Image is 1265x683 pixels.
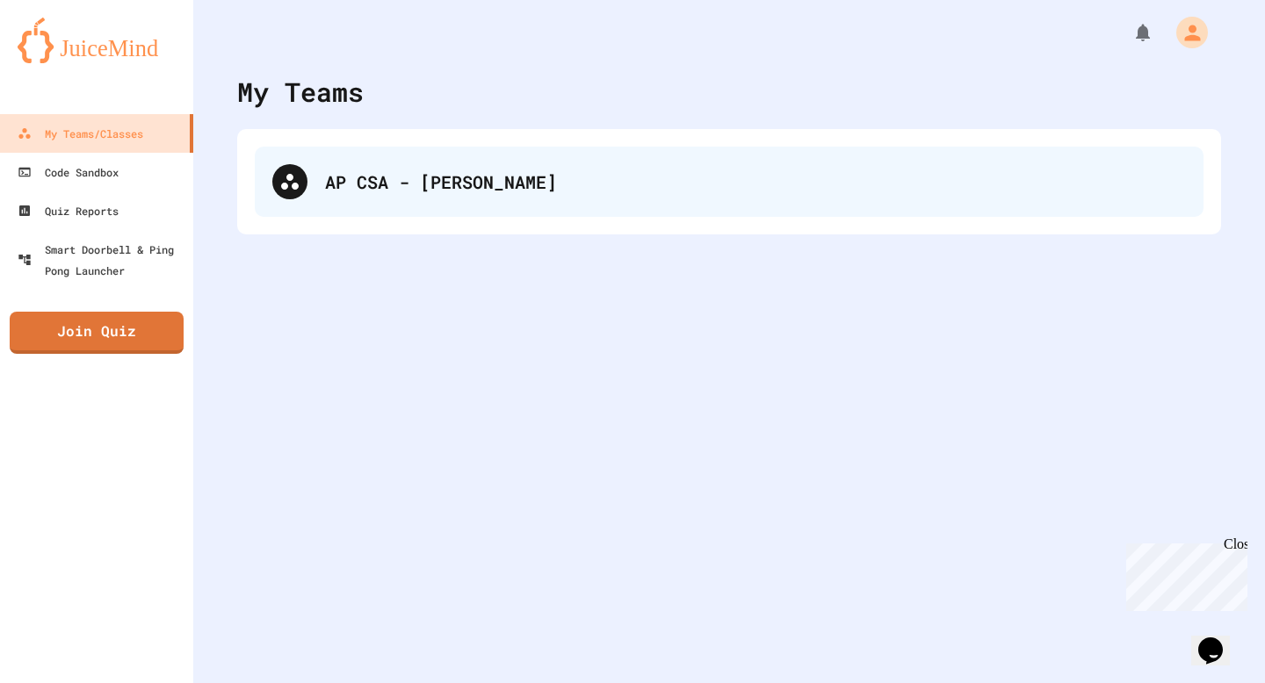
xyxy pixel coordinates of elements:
[1100,18,1158,47] div: My Notifications
[10,312,184,354] a: Join Quiz
[18,239,186,281] div: Smart Doorbell & Ping Pong Launcher
[18,200,119,221] div: Quiz Reports
[325,169,1186,195] div: AP CSA - [PERSON_NAME]
[18,162,119,183] div: Code Sandbox
[1158,12,1212,53] div: My Account
[18,18,176,63] img: logo-orange.svg
[1191,613,1247,665] iframe: chat widget
[255,147,1204,217] div: AP CSA - [PERSON_NAME]
[7,7,121,111] div: Chat with us now!Close
[18,123,143,144] div: My Teams/Classes
[237,72,364,111] div: My Teams
[1119,536,1247,611] iframe: chat widget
